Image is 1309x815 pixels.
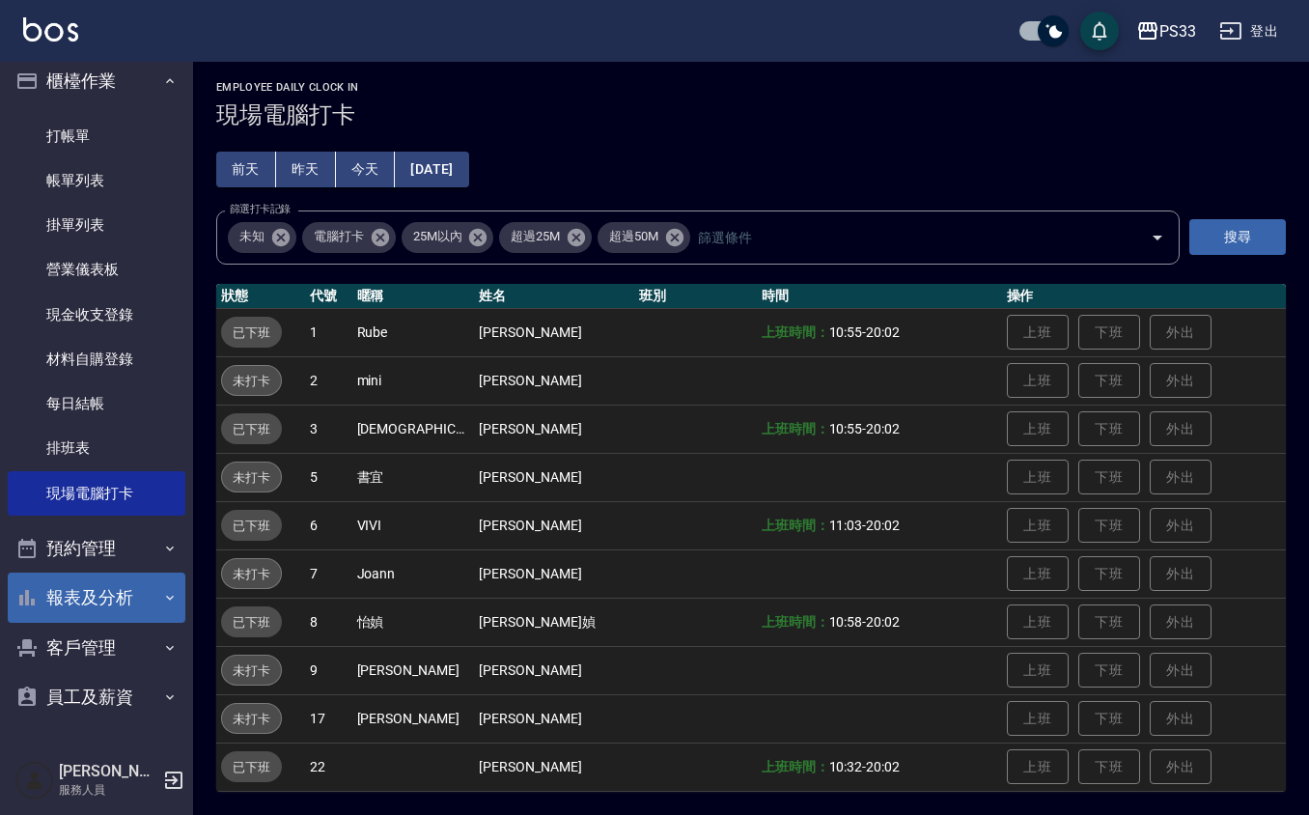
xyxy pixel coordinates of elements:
a: 掛單列表 [8,203,185,247]
span: 未打卡 [222,564,281,584]
td: 22 [305,743,351,791]
a: 打帳單 [8,114,185,158]
td: [PERSON_NAME] [474,453,633,501]
td: 怡媜 [352,598,475,646]
td: [PERSON_NAME] [474,694,633,743]
td: [PERSON_NAME] [474,308,633,356]
span: 已下班 [221,323,282,343]
td: [PERSON_NAME] [474,405,633,453]
div: PS33 [1159,19,1196,43]
span: 25M以內 [402,227,474,246]
button: 員工及薪資 [8,672,185,722]
span: 已下班 [221,612,282,632]
td: 6 [305,501,351,549]
td: - [757,743,1002,791]
div: 25M以內 [402,222,494,253]
span: 未知 [228,227,276,246]
span: 10:58 [829,614,863,630]
button: 今天 [336,152,396,187]
a: 現場電腦打卡 [8,471,185,516]
h5: [PERSON_NAME] [59,762,157,781]
a: 現金收支登錄 [8,293,185,337]
td: [DEMOGRAPHIC_DATA][PERSON_NAME] [352,405,475,453]
td: - [757,308,1002,356]
h2: Employee Daily Clock In [216,81,1286,94]
a: 營業儀表板 [8,247,185,292]
span: 未打卡 [222,371,281,391]
b: 上班時間： [762,324,829,340]
td: [PERSON_NAME] [474,356,633,405]
td: 3 [305,405,351,453]
td: [PERSON_NAME] [474,646,633,694]
td: [PERSON_NAME] [352,646,475,694]
button: 櫃檯作業 [8,56,185,106]
button: [DATE] [395,152,468,187]
a: 帳單列表 [8,158,185,203]
span: 超過25M [499,227,571,246]
span: 未打卡 [222,660,281,681]
button: 報表及分析 [8,573,185,623]
td: [PERSON_NAME] [474,743,633,791]
button: 搜尋 [1189,219,1286,255]
td: - [757,405,1002,453]
span: 20:02 [866,614,900,630]
td: - [757,501,1002,549]
span: 10:32 [829,759,863,774]
span: 已下班 [221,757,282,777]
th: 狀態 [216,284,305,309]
img: Logo [23,17,78,42]
b: 上班時間： [762,421,829,436]
span: 20:02 [866,421,900,436]
div: 電腦打卡 [302,222,396,253]
span: 已下班 [221,419,282,439]
th: 操作 [1002,284,1286,309]
td: 7 [305,549,351,598]
span: 超過50M [598,227,670,246]
a: 排班表 [8,426,185,470]
td: 1 [305,308,351,356]
span: 電腦打卡 [302,227,376,246]
td: [PERSON_NAME]媜 [474,598,633,646]
span: 20:02 [866,324,900,340]
td: [PERSON_NAME] [474,501,633,549]
td: 書宜 [352,453,475,501]
span: 11:03 [829,518,863,533]
button: 登出 [1212,14,1286,49]
div: 超過25M [499,222,592,253]
span: 20:02 [866,759,900,774]
td: Rube [352,308,475,356]
button: save [1080,12,1119,50]
b: 上班時間： [762,759,829,774]
h3: 現場電腦打卡 [216,101,1286,128]
td: [PERSON_NAME] [352,694,475,743]
div: 未知 [228,222,296,253]
th: 時間 [757,284,1002,309]
td: VIVI [352,501,475,549]
th: 班別 [634,284,757,309]
a: 材料自購登錄 [8,337,185,381]
th: 代號 [305,284,351,309]
span: 10:55 [829,421,863,436]
a: 每日結帳 [8,381,185,426]
button: PS33 [1128,12,1204,51]
button: 客戶管理 [8,623,185,673]
td: 17 [305,694,351,743]
b: 上班時間： [762,518,829,533]
th: 暱稱 [352,284,475,309]
td: - [757,598,1002,646]
img: Person [15,761,54,800]
span: 20:02 [866,518,900,533]
b: 上班時間： [762,614,829,630]
button: 預約管理 [8,523,185,574]
button: 前天 [216,152,276,187]
td: Joann [352,549,475,598]
input: 篩選條件 [693,220,1117,254]
th: 姓名 [474,284,633,309]
button: Open [1142,222,1173,253]
td: mini [352,356,475,405]
td: 8 [305,598,351,646]
td: [PERSON_NAME] [474,549,633,598]
span: 已下班 [221,516,282,536]
label: 篩選打卡記錄 [230,202,291,216]
td: 9 [305,646,351,694]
